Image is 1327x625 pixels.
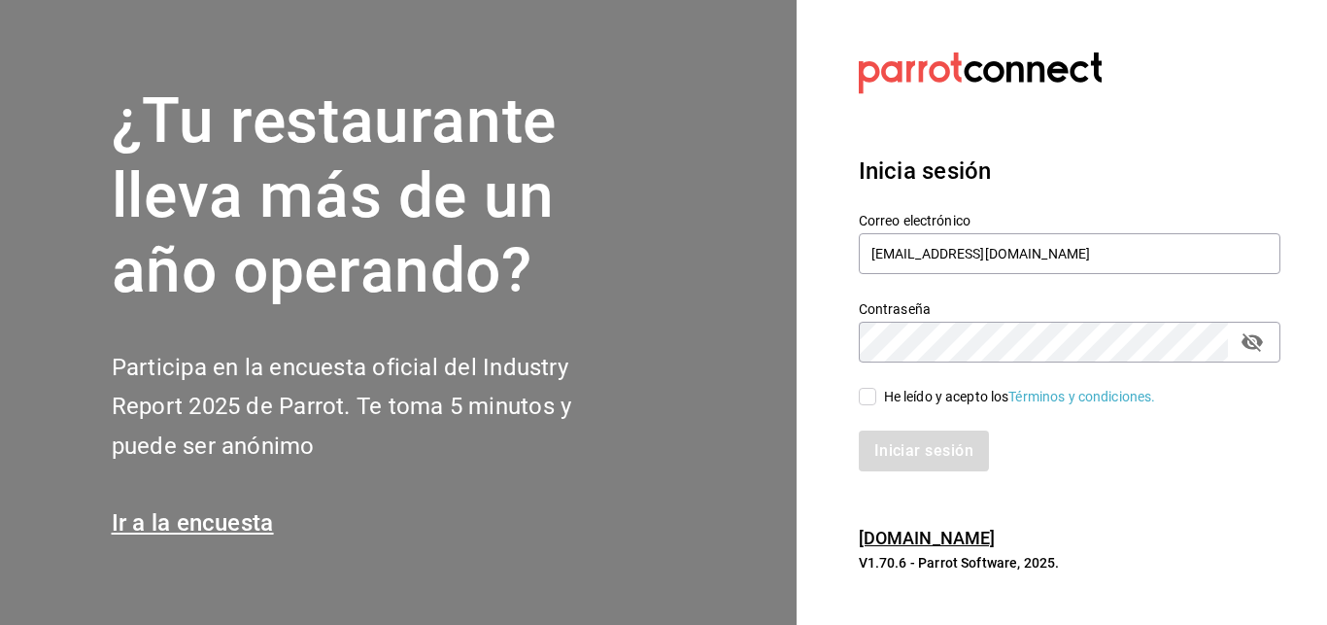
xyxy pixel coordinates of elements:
[859,302,1280,316] label: Contraseña
[112,348,636,467] h2: Participa en la encuesta oficial del Industry Report 2025 de Parrot. Te toma 5 minutos y puede se...
[859,233,1280,274] input: Ingresa tu correo electrónico
[112,85,636,308] h1: ¿Tu restaurante lleva más de un año operando?
[859,214,1280,227] label: Correo electrónico
[859,553,1280,573] p: V1.70.6 - Parrot Software, 2025.
[859,528,996,548] a: [DOMAIN_NAME]
[859,154,1280,189] h3: Inicia sesión
[1236,326,1269,359] button: passwordField
[884,387,1156,407] div: He leído y acepto los
[112,509,274,537] a: Ir a la encuesta
[1008,389,1155,404] a: Términos y condiciones.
